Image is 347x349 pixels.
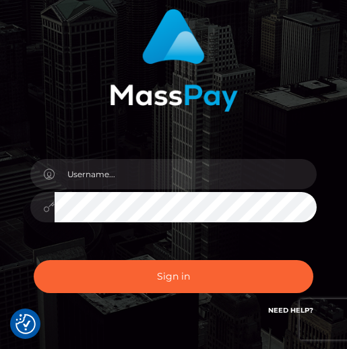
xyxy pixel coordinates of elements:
a: Need Help? [268,306,313,315]
input: Username... [55,159,317,189]
img: MassPay Login [110,9,238,112]
img: Revisit consent button [15,314,36,334]
button: Sign in [34,260,313,293]
button: Consent Preferences [15,314,36,334]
